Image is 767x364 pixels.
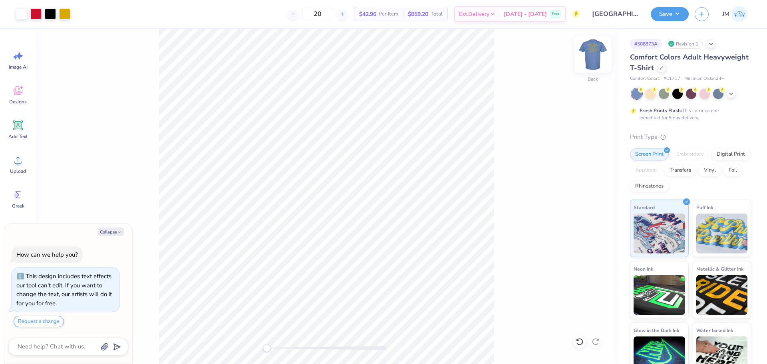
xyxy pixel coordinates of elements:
span: Standard [634,203,655,212]
div: How can we help you? [16,251,78,259]
div: Back [588,75,598,83]
div: This color can be expedited for 5 day delivery. [640,107,738,121]
span: Metallic & Glitter Ink [696,265,743,273]
div: Vinyl [699,164,721,176]
span: Image AI [9,64,28,70]
span: Est. Delivery [459,10,489,18]
span: Neon Ink [634,265,653,273]
div: Revision 1 [666,39,703,49]
img: John Michael Binayas [731,6,747,22]
span: Per Item [379,10,398,18]
button: Save [651,7,689,21]
span: Minimum Order: 24 + [684,75,724,82]
span: Upload [10,168,26,174]
input: Untitled Design [586,6,645,22]
button: Request a change [14,316,64,327]
div: Applique [630,164,662,176]
div: This design includes text effects our tool can't edit. If you want to change the text, our artist... [16,272,112,307]
div: Accessibility label [263,344,271,352]
span: $859.20 [408,10,428,18]
img: Neon Ink [634,275,685,315]
span: Comfort Colors [630,75,660,82]
span: Greek [12,203,24,209]
img: Metallic & Glitter Ink [696,275,748,315]
div: Rhinestones [630,180,669,192]
a: JM [719,6,751,22]
span: Free [552,11,559,17]
span: $42.96 [359,10,376,18]
strong: Fresh Prints Flash: [640,107,682,114]
span: Total [431,10,443,18]
img: Back [577,38,609,70]
div: Screen Print [630,148,669,160]
div: Transfers [664,164,696,176]
span: JM [722,10,729,19]
span: Water based Ink [696,326,733,334]
span: Comfort Colors Adult Heavyweight T-Shirt [630,52,749,73]
div: Print Type [630,133,751,142]
button: Collapse [97,227,124,236]
span: Glow in the Dark Ink [634,326,679,334]
img: Standard [634,214,685,253]
span: Designs [9,99,27,105]
div: # 508873A [630,39,662,49]
span: Puff Ink [696,203,713,212]
span: Add Text [8,133,28,140]
img: Puff Ink [696,214,748,253]
div: Embroidery [671,148,709,160]
span: [DATE] - [DATE] [504,10,547,18]
div: Digital Print [711,148,750,160]
div: Foil [723,164,742,176]
input: – – [302,7,333,21]
span: # C1717 [664,75,680,82]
